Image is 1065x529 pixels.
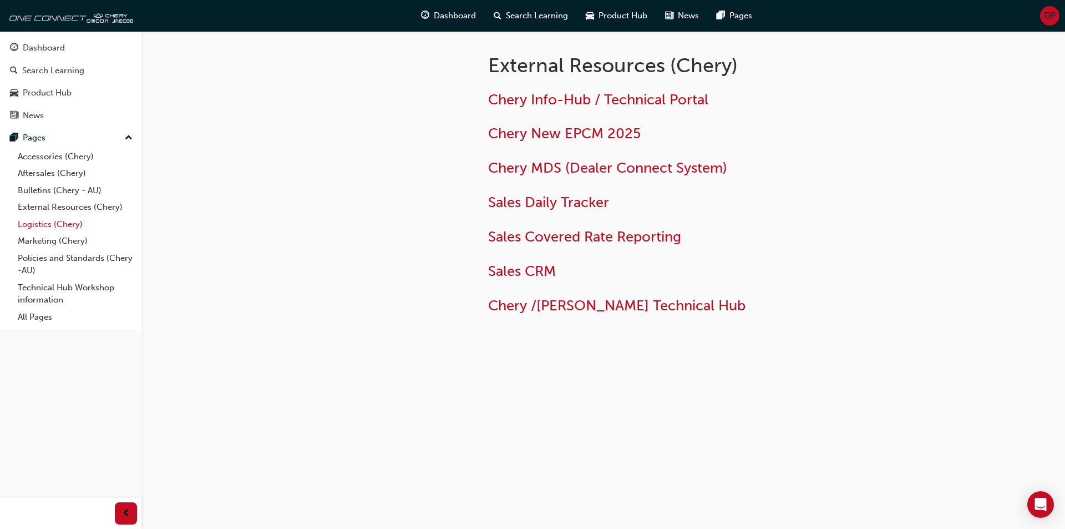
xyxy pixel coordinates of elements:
[23,87,72,99] div: Product Hub
[412,4,485,27] a: guage-iconDashboard
[4,83,137,103] a: Product Hub
[13,148,137,165] a: Accessories (Chery)
[10,133,18,143] span: pages-icon
[23,109,44,122] div: News
[13,165,137,182] a: Aftersales (Chery)
[599,9,647,22] span: Product Hub
[4,128,137,148] button: Pages
[10,111,18,121] span: news-icon
[4,61,137,81] a: Search Learning
[488,159,727,177] a: Chery MDS (Dealer Connect System)
[13,279,137,309] a: Technical Hub Workshop information
[13,309,137,326] a: All Pages
[13,216,137,233] a: Logistics (Chery)
[10,43,18,53] span: guage-icon
[656,4,708,27] a: news-iconNews
[488,263,556,280] a: Sales CRM
[488,53,852,78] h1: External Resources (Chery)
[6,4,133,27] img: oneconnect
[717,9,725,23] span: pages-icon
[488,297,745,314] a: Chery /[PERSON_NAME] Technical Hub
[22,64,84,77] div: Search Learning
[729,9,752,22] span: Pages
[665,9,673,23] span: news-icon
[678,9,699,22] span: News
[23,132,45,144] div: Pages
[125,131,133,145] span: up-icon
[494,9,501,23] span: search-icon
[4,36,137,128] button: DashboardSearch LearningProduct HubNews
[10,66,18,76] span: search-icon
[10,88,18,98] span: car-icon
[434,9,476,22] span: Dashboard
[13,250,137,279] a: Policies and Standards (Chery -AU)
[488,228,681,245] a: Sales Covered Rate Reporting
[421,9,429,23] span: guage-icon
[4,38,137,58] a: Dashboard
[13,199,137,216] a: External Resources (Chery)
[1040,6,1059,26] button: DP
[13,182,137,199] a: Bulletins (Chery - AU)
[1027,491,1054,518] div: Open Intercom Messenger
[577,4,656,27] a: car-iconProduct Hub
[23,42,65,54] div: Dashboard
[708,4,761,27] a: pages-iconPages
[488,91,708,108] a: Chery Info-Hub / Technical Portal
[1044,9,1056,22] span: DP
[506,9,568,22] span: Search Learning
[586,9,594,23] span: car-icon
[4,105,137,126] a: News
[122,507,130,521] span: prev-icon
[488,125,641,142] a: Chery New EPCM 2025
[488,194,609,211] a: Sales Daily Tracker
[13,233,137,250] a: Marketing (Chery)
[485,4,577,27] a: search-iconSearch Learning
